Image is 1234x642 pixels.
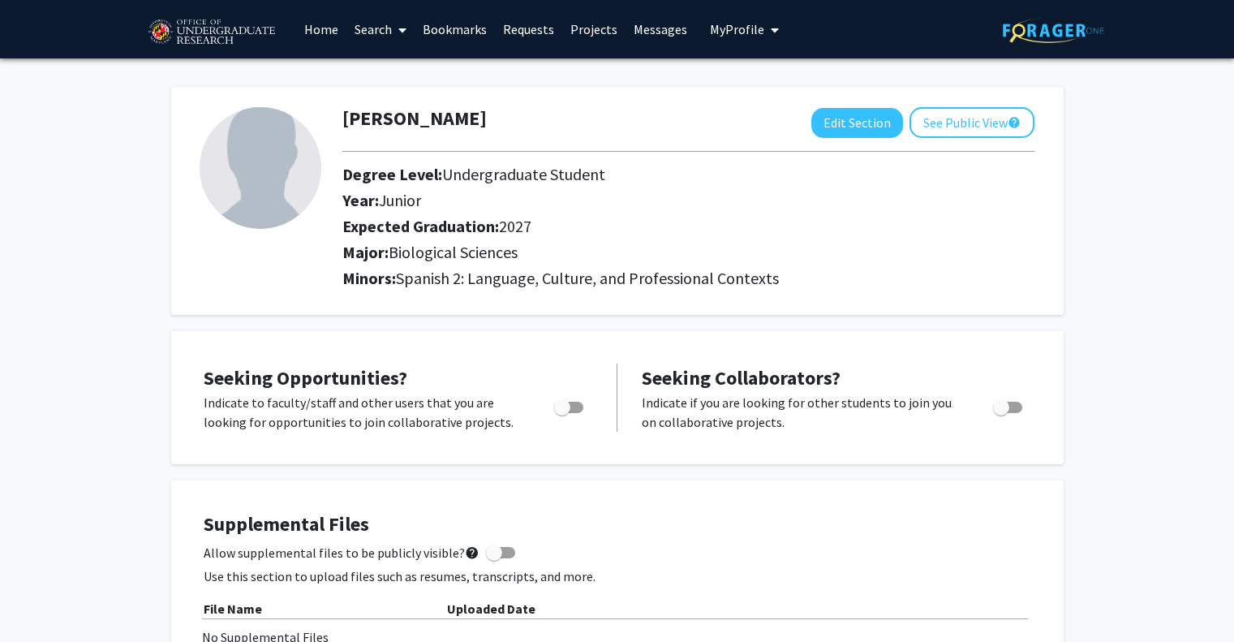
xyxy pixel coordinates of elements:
span: Undergraduate Student [442,164,605,184]
a: Bookmarks [415,1,495,58]
img: Profile Picture [200,107,321,229]
h1: [PERSON_NAME] [342,107,487,131]
h2: Minors: [342,269,1034,288]
span: Allow supplemental files to be publicly visible? [204,543,479,562]
a: Messages [626,1,695,58]
span: My Profile [710,21,764,37]
h4: Supplemental Files [204,513,1031,536]
p: Use this section to upload files such as resumes, transcripts, and more. [204,567,1031,586]
p: Indicate to faculty/staff and other users that you are looking for opportunities to join collabor... [204,393,523,432]
mat-icon: help [465,543,479,562]
span: 2027 [499,216,531,236]
a: Projects [562,1,626,58]
h2: Expected Graduation: [342,217,922,236]
button: Edit Section [811,108,903,138]
a: Requests [495,1,562,58]
span: Spanish 2: Language, Culture, and Professional Contexts [396,268,779,288]
iframe: Chat [12,569,69,630]
a: Home [296,1,346,58]
span: Biological Sciences [389,242,518,262]
mat-icon: help [1008,113,1021,132]
button: See Public View [909,107,1034,138]
a: Search [346,1,415,58]
h2: Degree Level: [342,165,922,184]
span: Seeking Collaborators? [642,365,841,390]
b: File Name [204,601,262,617]
img: ForagerOne Logo [1003,18,1104,43]
img: University of Maryland Logo [143,12,280,53]
h2: Year: [342,191,922,210]
span: Junior [379,190,421,210]
span: Seeking Opportunities? [204,365,407,390]
h2: Major: [342,243,1034,262]
p: Indicate if you are looking for other students to join you on collaborative projects. [642,393,962,432]
b: Uploaded Date [447,601,535,617]
div: Toggle [987,393,1031,417]
div: Toggle [548,393,592,417]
